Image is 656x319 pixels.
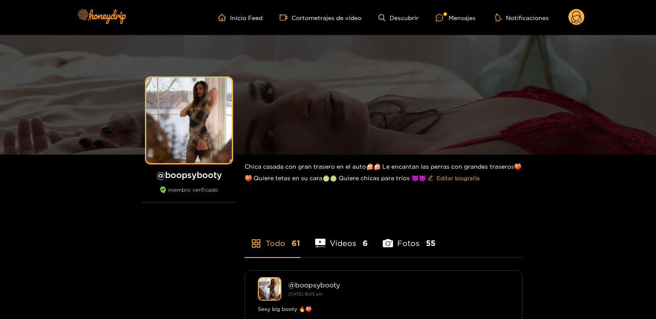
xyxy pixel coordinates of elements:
[330,239,356,247] font: Vídeos
[288,281,509,289] div: @ boopsybooty
[292,15,361,21] font: Cortometrajes de vídeo
[426,171,482,185] button: editarEditar biografía
[258,305,509,313] div: Sexy big booty 🔥🍑
[168,187,218,193] font: miembro verificado
[428,175,433,181] span: editar
[280,14,361,21] a: Cortometrajes de vídeo
[397,239,420,247] font: Fotos
[280,14,292,21] span: cámara de vídeo
[218,14,263,21] a: Inicio Feed
[157,170,222,179] font: @boopsybooty
[230,15,263,21] font: Inicio Feed
[378,14,419,21] a: Descubrir
[449,15,476,21] font: Mensajes
[245,163,521,181] font: Chica casada con gran trasero en el auto🍰🍰 Le encantan las perras con grandes traseros🍑🍑 Quiere t...
[218,14,230,21] span: hogar
[426,239,435,247] font: 55
[292,239,300,247] font: 61
[493,13,551,22] button: Notificaciones
[506,15,549,21] font: Notificaciones
[266,239,285,247] font: Todo
[437,175,480,181] font: Editar biografía
[390,15,419,21] font: Descubrir
[251,238,261,249] span: tienda de aplicaciones
[363,239,368,247] font: 6
[258,277,281,301] img: boopsybooty
[288,292,322,296] small: [DATE] 16:05 pm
